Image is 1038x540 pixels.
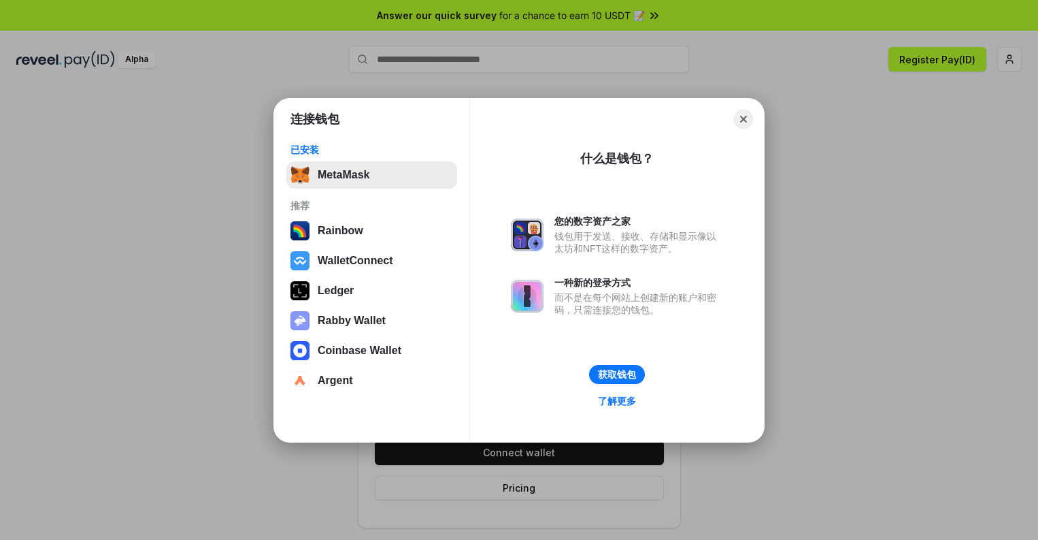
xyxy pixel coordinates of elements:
button: Ledger [286,277,457,304]
div: 了解更多 [598,395,636,407]
div: 推荐 [290,200,453,212]
div: 已安装 [290,144,453,156]
div: 一种新的登录方式 [554,276,723,289]
button: MetaMask [286,161,457,189]
button: Close [734,110,753,129]
img: svg+xml,%3Csvg%20xmlns%3D%22http%3A%2F%2Fwww.w3.org%2F2000%2Fsvg%22%20fill%3D%22none%22%20viewBox... [511,219,543,251]
div: WalletConnect [318,255,393,267]
div: 钱包用于发送、接收、存储和显示像以太坊和NFT这样的数字资产。 [554,230,723,255]
button: Rabby Wallet [286,307,457,334]
img: svg+xml,%3Csvg%20width%3D%2228%22%20height%3D%2228%22%20viewBox%3D%220%200%2028%2028%22%20fill%3D... [290,371,309,390]
div: Rainbow [318,225,363,237]
div: Coinbase Wallet [318,345,401,357]
h1: 连接钱包 [290,111,339,127]
img: svg+xml,%3Csvg%20fill%3D%22none%22%20height%3D%2233%22%20viewBox%3D%220%200%2035%2033%22%20width%... [290,165,309,185]
a: 了解更多 [590,392,644,410]
img: svg+xml,%3Csvg%20width%3D%2228%22%20height%3D%2228%22%20viewBox%3D%220%200%2028%2028%22%20fill%3D... [290,251,309,270]
button: WalletConnect [286,247,457,274]
button: 获取钱包 [589,365,645,384]
div: Rabby Wallet [318,315,386,327]
div: MetaMask [318,169,369,181]
div: 而不是在每个网站上创建新的账户和密码，只需连接您的钱包。 [554,291,723,316]
div: 获取钱包 [598,368,636,381]
img: svg+xml,%3Csvg%20width%3D%22120%22%20height%3D%22120%22%20viewBox%3D%220%200%20120%20120%22%20fil... [290,221,309,240]
img: svg+xml,%3Csvg%20xmlns%3D%22http%3A%2F%2Fwww.w3.org%2F2000%2Fsvg%22%20fill%3D%22none%22%20viewBox... [290,311,309,330]
div: 您的数字资产之家 [554,215,723,227]
div: Argent [318,375,353,387]
img: svg+xml,%3Csvg%20xmlns%3D%22http%3A%2F%2Fwww.w3.org%2F2000%2Fsvg%22%20width%3D%2228%22%20height%3... [290,281,309,300]
div: Ledger [318,285,354,297]
div: 什么是钱包？ [580,150,654,167]
img: svg+xml,%3Csvg%20width%3D%2228%22%20height%3D%2228%22%20viewBox%3D%220%200%2028%2028%22%20fill%3D... [290,341,309,360]
button: Rainbow [286,217,457,244]
button: Argent [286,367,457,394]
button: Coinbase Wallet [286,337,457,364]
img: svg+xml,%3Csvg%20xmlns%3D%22http%3A%2F%2Fwww.w3.org%2F2000%2Fsvg%22%20fill%3D%22none%22%20viewBox... [511,280,543,313]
